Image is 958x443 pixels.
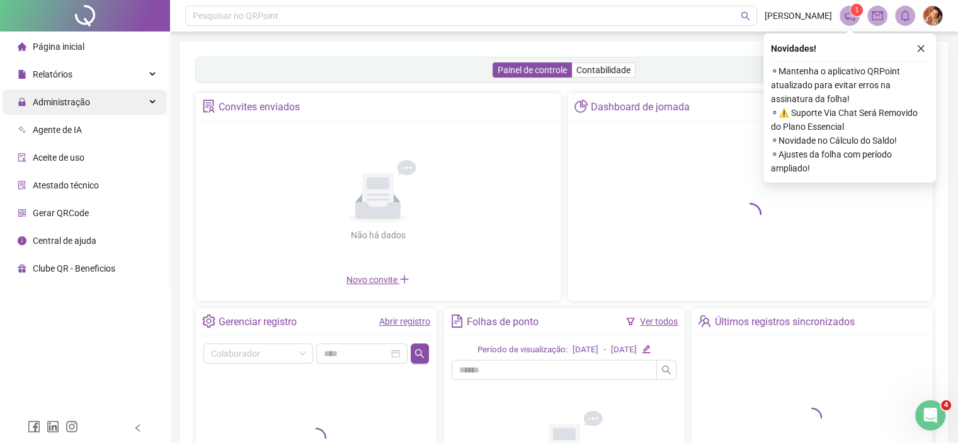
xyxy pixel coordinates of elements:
span: [PERSON_NAME] [765,9,832,23]
span: solution [202,100,215,113]
span: Central de ajuda [33,236,96,246]
div: Folhas de ponto [467,311,539,333]
span: gift [18,264,26,273]
span: audit [18,153,26,162]
span: file-text [450,314,464,328]
span: qrcode [18,209,26,217]
span: left [134,423,142,432]
span: file [18,70,26,79]
span: loading [736,200,763,227]
div: Período de visualização: [477,343,567,357]
span: instagram [66,420,78,433]
span: lock [18,98,26,106]
div: Gerenciar registro [219,311,297,333]
a: Ver todos [640,316,678,326]
div: Dashboard de jornada [591,96,690,118]
span: plus [399,274,409,284]
span: filter [626,317,635,326]
span: Aceite de uso [33,152,84,163]
span: Relatórios [33,69,72,79]
div: Convites enviados [219,96,300,118]
span: ⚬ Mantenha o aplicativo QRPoint atualizado para evitar erros na assinatura da folha! [771,64,928,106]
div: Últimos registros sincronizados [715,311,855,333]
span: Contabilidade [576,65,630,75]
span: facebook [28,420,40,433]
span: search [741,11,750,21]
span: bell [899,10,911,21]
img: 76176 [923,6,942,25]
div: [DATE] [573,343,598,357]
span: Clube QR - Beneficios [33,263,115,273]
sup: 1 [850,4,863,16]
span: linkedin [47,420,59,433]
span: Novo convite [346,275,409,285]
span: Atestado técnico [33,180,99,190]
span: ⚬ Novidade no Cálculo do Saldo! [771,134,928,147]
span: solution [18,181,26,190]
span: pie-chart [574,100,588,113]
div: - [603,343,606,357]
span: Agente de IA [33,125,82,135]
span: 1 [855,6,859,14]
span: notification [844,10,855,21]
span: home [18,42,26,51]
span: edit [642,345,650,353]
span: 4 [941,400,951,410]
span: Novidades ! [771,42,816,55]
span: info-circle [18,236,26,245]
a: Abrir registro [379,316,430,326]
div: [DATE] [611,343,637,357]
div: Não há dados [320,228,436,242]
span: Administração [33,97,90,107]
span: search [661,365,671,375]
span: mail [872,10,883,21]
span: close [916,44,925,53]
span: ⚬ Ajustes da folha com período ampliado! [771,147,928,175]
span: loading [800,406,824,430]
span: Painel de controle [498,65,567,75]
span: setting [202,314,215,328]
span: search [414,348,425,359]
span: Gerar QRCode [33,208,89,218]
iframe: Intercom live chat [915,400,945,430]
span: team [698,314,711,328]
span: Página inicial [33,42,84,52]
span: ⚬ ⚠️ Suporte Via Chat Será Removido do Plano Essencial [771,106,928,134]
